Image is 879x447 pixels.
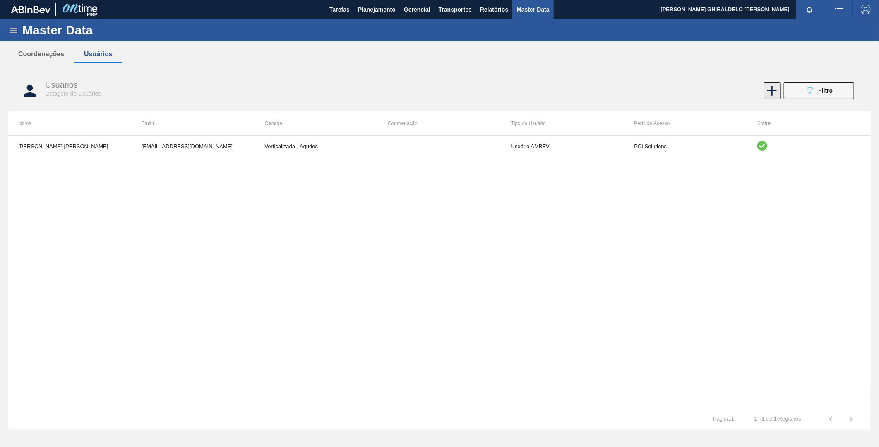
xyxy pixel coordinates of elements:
[480,5,508,14] span: Relatórios
[747,111,871,135] th: Status
[501,111,624,135] th: Tipo de Usuário
[132,136,255,156] td: [EMAIL_ADDRESS][DOMAIN_NAME]
[834,5,844,14] img: userActions
[358,5,396,14] span: Planejamento
[255,111,378,135] th: Carteira
[796,4,823,15] button: Notificações
[45,90,101,97] span: Listagem de Usuários
[45,80,78,89] span: Usuários
[378,111,501,135] th: Coordenação
[745,409,811,422] td: 1 - 1 de 1 Registros
[255,136,378,156] td: Verticalizada - Agudos
[8,46,74,63] button: Coordenações
[780,82,858,99] div: Filtrar Usuário
[132,111,255,135] th: Email
[8,111,132,135] th: Nome
[763,82,780,99] div: Novo Usuário
[74,46,122,63] button: Usuários
[624,111,748,135] th: Perfil de Acesso
[404,5,430,14] span: Gerencial
[22,25,169,35] h1: Master Data
[861,5,871,14] img: Logout
[516,5,549,14] span: Master Data
[439,5,472,14] span: Transportes
[8,136,132,156] td: [PERSON_NAME] [PERSON_NAME]
[329,5,350,14] span: Tarefas
[703,409,744,422] td: Página : 1
[757,141,861,152] div: Usuário Ativo
[624,136,748,156] td: PCI Solutions
[501,136,624,156] td: Usuário AMBEV
[11,6,50,13] img: TNhmsLtSVTkK8tSr43FrP2fwEKptu5GPRR3wAAAABJRU5ErkJggg==
[784,82,854,99] button: Filtro
[818,87,833,94] span: Filtro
